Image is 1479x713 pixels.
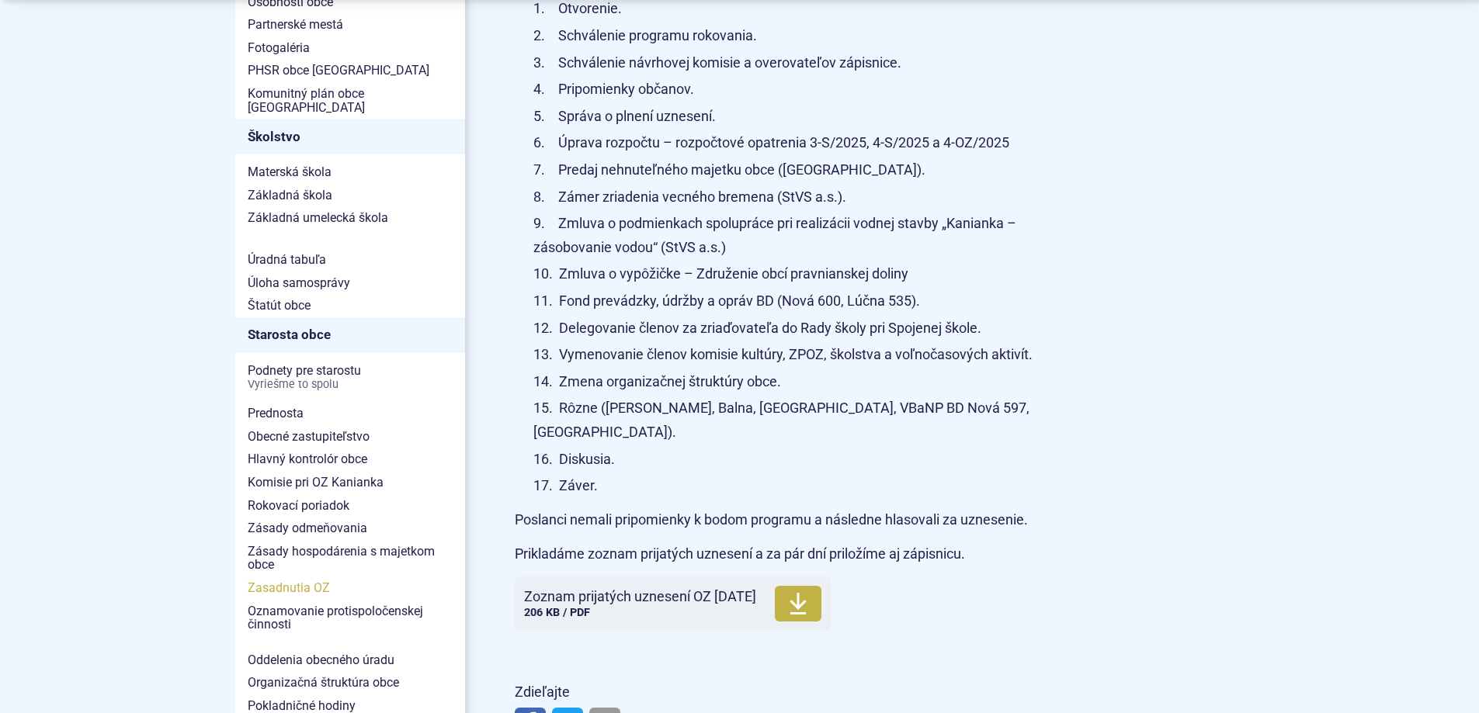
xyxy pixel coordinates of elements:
[248,36,453,60] span: Fotogaléria
[248,82,453,119] span: Komunitný plán obce [GEOGRAPHIC_DATA]
[235,294,465,317] a: Štatút obce
[533,317,1066,341] li: Delegovanie členov za zriaďovateľa do Rady školy pri Spojenej škole.
[235,471,465,494] a: Komisie pri OZ Kanianka
[533,185,1066,209] li: Zámer zriadenia vecného bremena (StVS a.s.).
[533,105,1066,129] li: Správa o plnení uznesení.
[248,576,453,600] span: Zasadnutia OZ
[248,494,453,517] span: Rokovací poriadok
[235,317,465,353] a: Starosta obce
[235,184,465,207] a: Základná škola
[533,262,1066,286] li: Zmluva o vypôžičke – Združenie obcí pravnianskej doliny
[533,343,1066,367] li: Vymenovanie členov komisie kultúry, ZPOZ, školstva a voľnočasových aktivít.
[515,508,1066,532] p: Poslanci nemali pripomienky k bodom programu a následne hlasovali za uznesenie.
[524,606,590,619] span: 206 KB / PDF
[248,206,453,230] span: Základná umelecká škola
[248,359,453,396] span: Podnety pre starostu
[235,206,465,230] a: Základná umelecká škola
[248,59,453,82] span: PHSR obce [GEOGRAPHIC_DATA]
[248,471,453,494] span: Komisie pri OZ Kanianka
[524,589,756,604] span: Zoznam prijatých uznesení OZ [DATE]
[248,184,453,207] span: Základná škola
[248,448,453,471] span: Hlavný kontrolór obce
[235,425,465,448] a: Obecné zastupiteľstvo
[235,59,465,82] a: PHSR obce [GEOGRAPHIC_DATA]
[515,576,831,631] a: Zoznam prijatých uznesení OZ [DATE]206 KB / PDF
[533,78,1066,102] li: Pripomienky občanov.
[235,649,465,672] a: Oddelenia obecného úradu
[235,402,465,425] a: Prednosta
[248,379,453,391] span: Vyriešme to spolu
[533,289,1066,313] li: Fond prevádzky, údržby a opráv BD (Nová 600, Lúčna 535).
[533,158,1066,182] li: Predaj nehnuteľného majetku obce ([GEOGRAPHIC_DATA]).
[248,161,453,184] span: Materská škola
[248,13,453,36] span: Partnerské mestá
[235,272,465,295] a: Úloha samosprávy
[248,125,453,149] span: Školstvo
[235,448,465,471] a: Hlavný kontrolór obce
[515,680,1066,704] p: Zdieľajte
[533,131,1066,155] li: Úprava rozpočtu – rozpočtové opatrenia 3-S/2025, 4-S/2025 a 4-OZ/2025
[235,600,465,636] a: Oznamovanie protispoločenskej činnosti
[248,517,453,540] span: Zásady odmeňovania
[235,161,465,184] a: Materská škola
[533,474,1066,498] li: Záver.
[235,13,465,36] a: Partnerské mestá
[235,82,465,119] a: Komunitný plán obce [GEOGRAPHIC_DATA]
[248,272,453,295] span: Úloha samosprávy
[248,323,453,347] span: Starosta obce
[248,425,453,448] span: Obecné zastupiteľstvo
[248,294,453,317] span: Štatút obce
[235,36,465,60] a: Fotogaléria
[235,494,465,517] a: Rokovací poriadok
[235,671,465,694] a: Organizačná štruktúra obce
[248,540,453,576] span: Zásady hospodárenia s majetkom obce
[248,600,453,636] span: Oznamovanie protispoločenskej činnosti
[533,396,1066,444] li: Rôzne ([PERSON_NAME], Balna, [GEOGRAPHIC_DATA], VBaNP BD Nová 597, [GEOGRAPHIC_DATA]).
[235,359,465,396] a: Podnety pre starostuVyriešme to spolu
[515,542,1066,566] p: Prikladáme zoznam prijatých uznesení a za pár dní priložíme aj zápisnicu.
[235,576,465,600] a: Zasadnutia OZ
[235,517,465,540] a: Zásady odmeňovania
[248,671,453,694] span: Organizačná štruktúra obce
[533,212,1066,259] li: Zmluva o podmienkach spolupráce pri realizácii vodnej stavby „Kanianka – zásobovanie vodou“ (StVS...
[533,370,1066,394] li: Zmena organizačnej štruktúry obce.
[533,51,1066,75] li: Schválenie návrhovej komisie a overovateľov zápisnice.
[248,649,453,672] span: Oddelenia obecného úradu
[248,248,453,272] span: Úradná tabuľa
[235,248,465,272] a: Úradná tabuľa
[533,448,1066,472] li: Diskusia.
[248,402,453,425] span: Prednosta
[533,24,1066,48] li: Schválenie programu rokovania.
[235,119,465,154] a: Školstvo
[235,540,465,576] a: Zásady hospodárenia s majetkom obce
